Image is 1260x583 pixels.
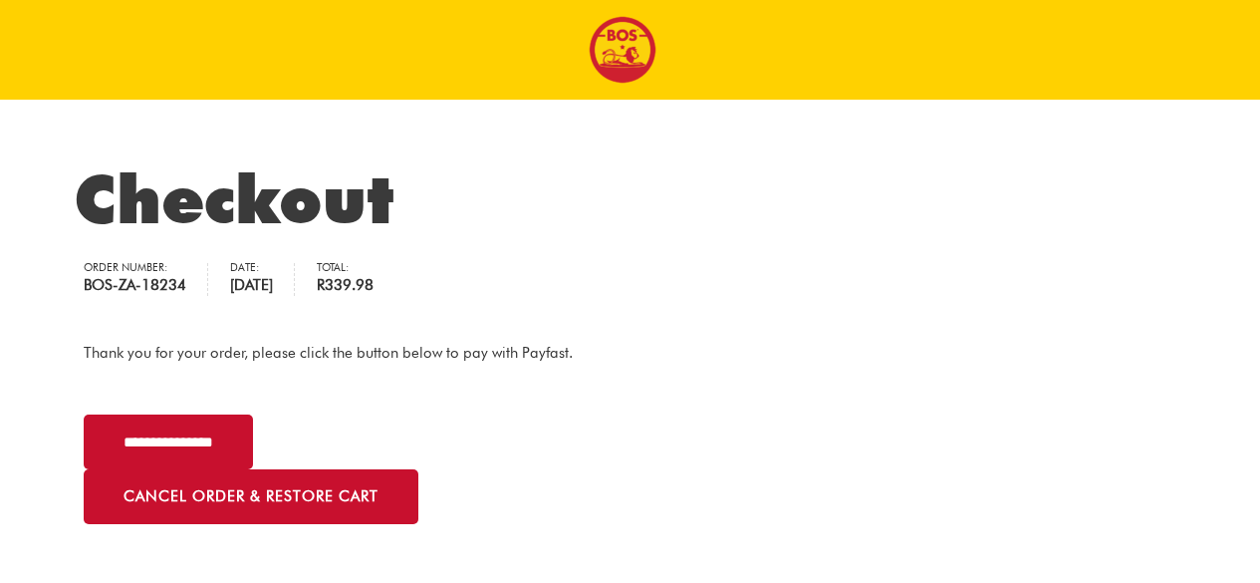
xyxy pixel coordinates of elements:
img: BOS logo finals-200px [589,16,656,84]
span: R [317,276,325,294]
li: Total: [317,263,394,296]
strong: BOS-ZA-18234 [84,274,186,297]
li: Date: [230,263,295,296]
p: Thank you for your order, please click the button below to pay with Payfast. [84,341,1176,366]
h1: Checkout [74,159,1186,239]
li: Order number: [84,263,208,296]
a: Cancel order & restore cart [84,469,418,524]
strong: [DATE] [230,274,273,297]
span: 339.98 [317,276,374,294]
